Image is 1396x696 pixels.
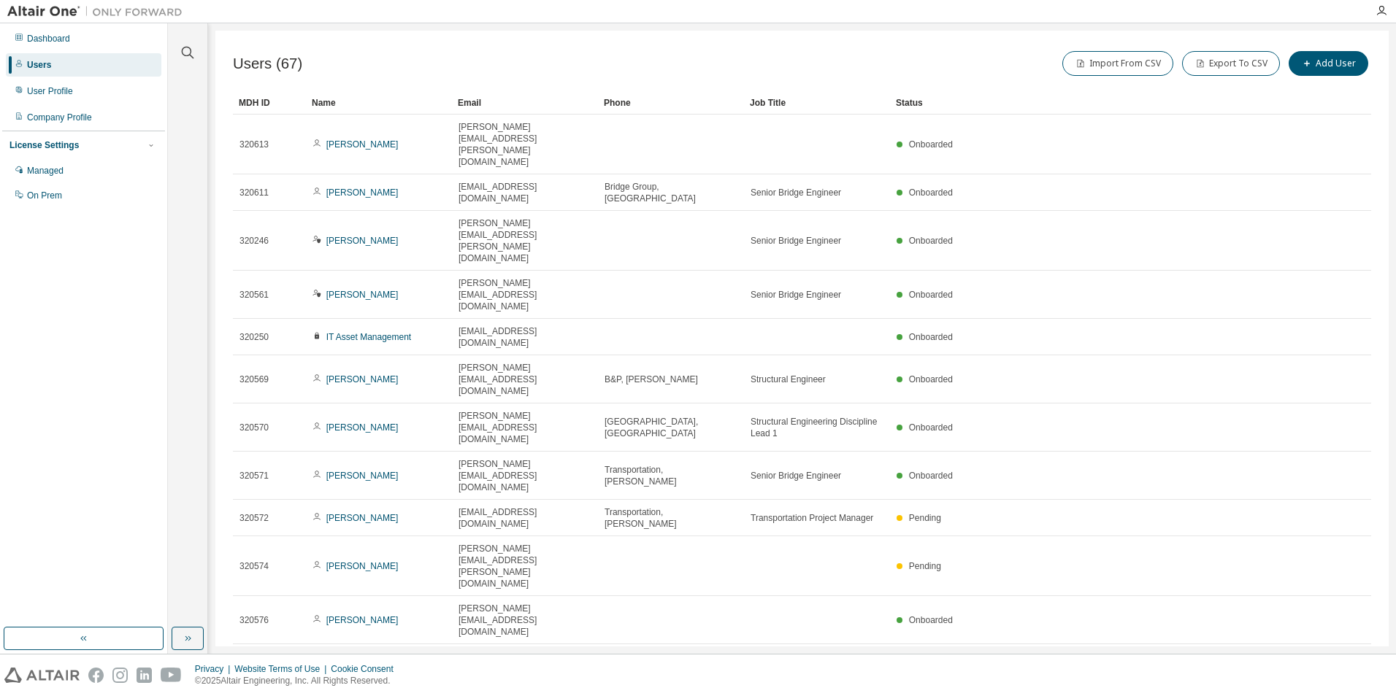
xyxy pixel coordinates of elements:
span: Senior Bridge Engineer [751,235,841,247]
span: [PERSON_NAME][EMAIL_ADDRESS][DOMAIN_NAME] [459,362,591,397]
span: Onboarded [909,236,953,246]
span: [PERSON_NAME][EMAIL_ADDRESS][DOMAIN_NAME] [459,603,591,638]
span: [EMAIL_ADDRESS][DOMAIN_NAME] [459,181,591,204]
img: facebook.svg [88,668,104,683]
span: Transportation Project Manager [751,512,873,524]
button: Add User [1289,51,1368,76]
span: Onboarded [909,187,953,198]
span: [PERSON_NAME][EMAIL_ADDRESS][DOMAIN_NAME] [459,277,591,312]
div: Name [312,91,446,115]
span: [PERSON_NAME][EMAIL_ADDRESS][PERSON_NAME][DOMAIN_NAME] [459,121,591,168]
img: Altair One [7,4,190,19]
span: [GEOGRAPHIC_DATA], [GEOGRAPHIC_DATA] [605,416,737,439]
span: 320570 [239,422,269,433]
span: 320572 [239,512,269,524]
a: [PERSON_NAME] [326,561,399,571]
p: © 2025 Altair Engineering, Inc. All Rights Reserved. [195,675,402,687]
span: 320613 [239,139,269,150]
div: MDH ID [239,91,300,115]
div: Cookie Consent [331,663,402,675]
span: Onboarded [909,290,953,300]
span: Pending [909,561,941,571]
span: Onboarded [909,374,953,384]
span: [PERSON_NAME][EMAIL_ADDRESS][DOMAIN_NAME] [459,458,591,493]
a: [PERSON_NAME] [326,513,399,523]
div: Website Terms of Use [234,663,331,675]
span: [PERSON_NAME][EMAIL_ADDRESS][PERSON_NAME][DOMAIN_NAME] [459,217,591,264]
a: [PERSON_NAME] [326,615,399,625]
div: User Profile [27,85,73,97]
div: Email [458,91,592,115]
span: [EMAIL_ADDRESS][DOMAIN_NAME] [459,325,591,349]
span: Onboarded [909,139,953,150]
span: Onboarded [909,615,953,625]
img: altair_logo.svg [4,668,80,683]
img: youtube.svg [161,668,182,683]
span: 320574 [239,560,269,572]
span: Transportation, [PERSON_NAME] [605,464,737,487]
div: Status [896,91,1288,115]
span: Senior Bridge Engineer [751,289,841,301]
span: Onboarded [909,332,953,342]
div: Managed [27,165,64,177]
button: Export To CSV [1182,51,1280,76]
div: Dashboard [27,33,70,45]
div: Job Title [750,91,884,115]
div: Phone [604,91,738,115]
span: Transportation, [PERSON_NAME] [605,506,737,530]
span: 320569 [239,374,269,385]
span: Users (67) [233,55,302,72]
div: License Settings [9,139,79,151]
span: Pending [909,513,941,523]
span: Onboarded [909,422,953,433]
a: [PERSON_NAME] [326,422,399,433]
a: [PERSON_NAME] [326,187,399,198]
span: B&P, [PERSON_NAME] [605,374,698,385]
span: [EMAIL_ADDRESS][DOMAIN_NAME] [459,506,591,530]
div: Users [27,59,51,71]
div: Company Profile [27,112,92,123]
span: 320571 [239,470,269,482]
span: 320561 [239,289,269,301]
button: Import From CSV [1062,51,1173,76]
span: 320246 [239,235,269,247]
img: instagram.svg [112,668,128,683]
span: Senior Bridge Engineer [751,470,841,482]
a: IT Asset Management [326,332,412,342]
a: [PERSON_NAME] [326,471,399,481]
span: Bridge Group, [GEOGRAPHIC_DATA] [605,181,737,204]
a: [PERSON_NAME] [326,236,399,246]
a: [PERSON_NAME] [326,290,399,300]
span: Structural Engineer [751,374,826,385]
span: Onboarded [909,471,953,481]
span: Structural Engineering Discipline Lead 1 [751,416,883,439]
span: 320611 [239,187,269,198]
span: [PERSON_NAME][EMAIL_ADDRESS][PERSON_NAME][DOMAIN_NAME] [459,543,591,589]
a: [PERSON_NAME] [326,374,399,384]
span: 320576 [239,614,269,626]
a: [PERSON_NAME] [326,139,399,150]
div: Privacy [195,663,234,675]
span: Senior Bridge Engineer [751,187,841,198]
span: 320250 [239,331,269,343]
span: [PERSON_NAME][EMAIL_ADDRESS][DOMAIN_NAME] [459,410,591,445]
div: On Prem [27,190,62,201]
img: linkedin.svg [137,668,152,683]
